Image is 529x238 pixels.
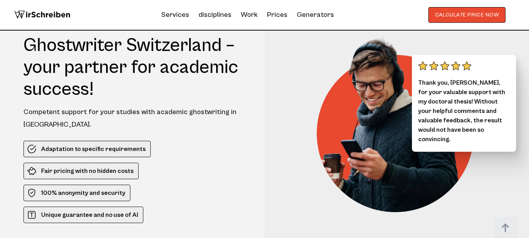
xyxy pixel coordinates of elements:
[428,7,506,23] button: CALCULATE PRICE NOW
[27,188,36,198] img: 100% anonymity and security
[418,79,505,143] font: Thank you, [PERSON_NAME], for your valuable support with my doctoral thesis! Without your helpful...
[27,144,36,154] img: Adaptation to specific requirements
[267,11,287,19] a: Prices
[418,61,471,71] img: stars
[317,35,485,212] img: Ghostwriter Switzerland – your partner for academic success!
[27,166,36,176] img: Fair pricing with no hidden costs
[161,11,189,19] font: Services
[161,9,189,21] a: Services
[27,210,36,220] img: Unique guarantee and no use of AI
[41,145,146,153] font: Adaptation to specific requirements
[41,189,125,196] font: 100% anonymity and security
[297,9,334,21] a: Generators
[241,11,258,19] font: Work
[435,12,499,18] font: CALCULATE PRICE NOW
[14,7,70,23] img: logo wewrite
[199,11,231,19] font: disciplines
[41,167,134,174] font: Fair pricing with no hidden costs
[23,35,238,100] font: Ghostwriter Switzerland – your partner for academic success!
[41,211,138,218] font: Unique guarantee and no use of AI
[23,108,237,129] font: Competent support for your studies with academic ghostwriting in [GEOGRAPHIC_DATA].
[297,11,334,19] font: Generators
